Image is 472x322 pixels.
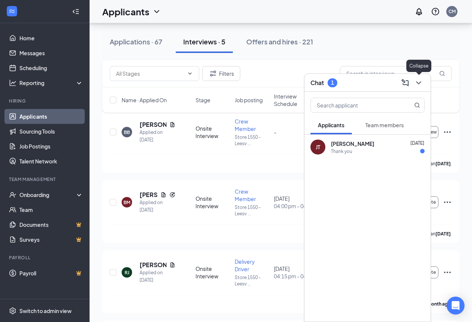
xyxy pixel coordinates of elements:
a: PayrollCrown [19,266,83,281]
div: Onsite Interview [196,125,230,140]
a: Talent Network [19,154,83,169]
h5: [PERSON_NAME] [140,261,166,269]
div: Applied on [DATE] [140,199,175,214]
a: Scheduling [19,60,83,75]
div: BM [124,199,130,206]
h5: [PERSON_NAME] [140,121,166,129]
a: Job Postings [19,139,83,154]
div: Open Intercom Messenger [447,297,465,315]
a: Sourcing Tools [19,124,83,139]
div: JT [316,143,320,151]
svg: Document [169,122,175,128]
span: Team members [365,122,404,128]
div: Switch to admin view [19,307,72,315]
input: Search in interviews [340,66,452,81]
div: CM [448,8,456,15]
div: Hiring [9,98,82,104]
svg: MagnifyingGlass [439,71,445,76]
span: Delivery Driver [235,258,255,272]
div: Team Management [9,176,82,182]
div: Applied on [DATE] [140,269,175,284]
svg: Document [169,262,175,268]
div: Collapse [406,60,431,72]
svg: Filter [209,69,218,78]
h1: Applicants [102,5,149,18]
div: Onsite Interview [196,265,230,280]
a: Messages [19,46,83,60]
svg: Notifications [415,7,423,16]
b: [DATE] [435,231,451,237]
a: Home [19,31,83,46]
span: Crew Member [235,188,256,202]
svg: ChevronDown [152,7,161,16]
svg: Collapse [72,8,79,15]
svg: ComposeMessage [401,78,410,87]
p: Store 1550 - Leesv ... [235,274,269,287]
div: Payroll [9,254,82,261]
button: ComposeMessage [399,77,411,89]
svg: UserCheck [9,191,16,198]
svg: Ellipses [443,268,452,277]
span: - [274,129,276,135]
button: ChevronDown [413,77,425,89]
svg: Reapply [169,192,175,198]
svg: Settings [9,307,16,315]
span: Stage [196,96,210,104]
div: RJ [125,269,129,276]
div: Interviews · 5 [183,37,225,46]
span: [DATE] [410,140,424,146]
a: Applicants [19,109,83,124]
input: Search applicant [311,98,399,112]
p: Store 1550 - Leesv ... [235,134,269,147]
svg: Document [160,192,166,198]
div: Onsite Interview [196,195,230,210]
div: BB [124,129,130,135]
div: 1 [331,79,334,86]
svg: ChevronDown [414,78,423,87]
div: Reporting [19,79,84,87]
div: [DATE] [274,265,309,280]
span: 04:00 pm - 04:30 pm [274,202,309,210]
h3: Chat [310,79,324,87]
svg: Ellipses [443,128,452,137]
a: DocumentsCrown [19,217,83,232]
svg: Analysis [9,79,16,87]
span: 04:15 pm - 04:30 pm [274,272,309,280]
input: All Stages [116,69,184,78]
svg: WorkstreamLogo [8,7,16,15]
span: [PERSON_NAME] [331,140,374,147]
svg: Ellipses [443,198,452,207]
b: a month ago [424,301,451,307]
span: Interview Schedule [274,93,309,107]
span: Job posting [235,96,263,104]
div: Offers and hires · 221 [246,37,313,46]
span: Applicants [318,122,344,128]
svg: ChevronDown [187,71,193,76]
a: Team [19,202,83,217]
div: Applied on [DATE] [140,129,175,144]
a: SurveysCrown [19,232,83,247]
button: Filter Filters [202,66,240,81]
b: [DATE] [435,161,451,166]
svg: QuestionInfo [431,7,440,16]
div: Thank you [331,148,352,154]
svg: MagnifyingGlass [414,102,420,108]
div: [DATE] [274,195,309,210]
h5: [PERSON_NAME] [140,191,157,199]
p: Store 1550 - Leesv ... [235,204,269,217]
div: Applications · 67 [110,37,162,46]
span: Name · Applied On [122,96,167,104]
div: Onboarding [19,191,77,198]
